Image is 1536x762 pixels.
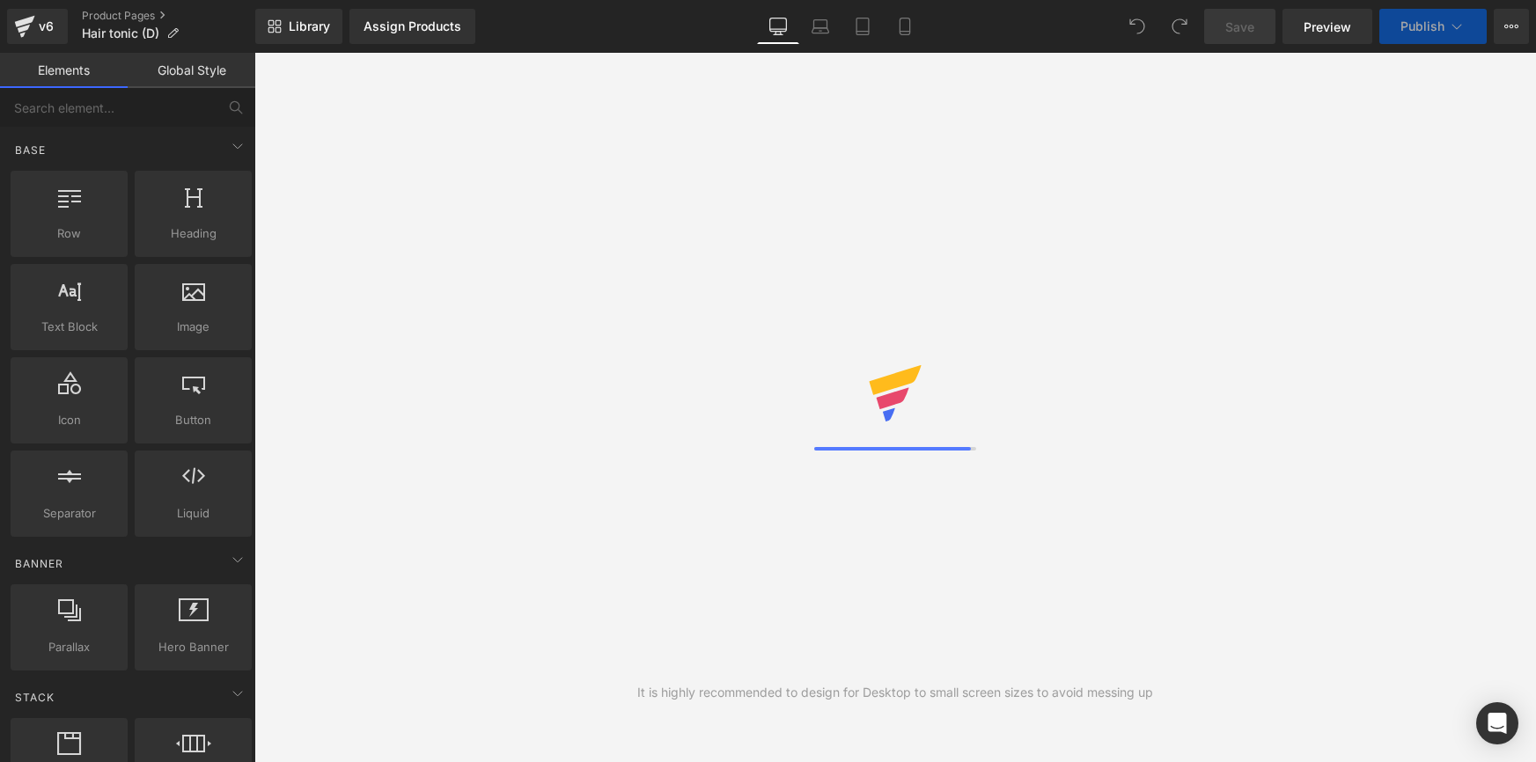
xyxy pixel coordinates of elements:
a: Laptop [799,9,841,44]
span: Icon [16,411,122,429]
span: Text Block [16,318,122,336]
span: Hair tonic (D) [82,26,159,40]
span: Separator [16,504,122,523]
span: Publish [1400,19,1444,33]
a: Desktop [757,9,799,44]
button: Redo [1162,9,1197,44]
span: Parallax [16,638,122,656]
span: Library [289,18,330,34]
a: Tablet [841,9,884,44]
span: Base [13,142,48,158]
span: Liquid [140,504,246,523]
a: Product Pages [82,9,255,23]
span: Heading [140,224,246,243]
span: Button [140,411,246,429]
div: It is highly recommended to design for Desktop to small screen sizes to avoid messing up [637,683,1153,702]
a: Mobile [884,9,926,44]
span: Preview [1304,18,1351,36]
a: v6 [7,9,68,44]
span: Image [140,318,246,336]
button: Publish [1379,9,1487,44]
button: Undo [1120,9,1155,44]
span: Stack [13,689,56,706]
a: Global Style [128,53,255,88]
span: Row [16,224,122,243]
div: Assign Products [364,19,461,33]
span: Banner [13,555,65,572]
div: Open Intercom Messenger [1476,702,1518,744]
span: Hero Banner [140,638,246,656]
button: More [1494,9,1529,44]
a: Preview [1282,9,1372,44]
span: Save [1225,18,1254,36]
a: New Library [255,9,342,44]
div: v6 [35,15,57,38]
